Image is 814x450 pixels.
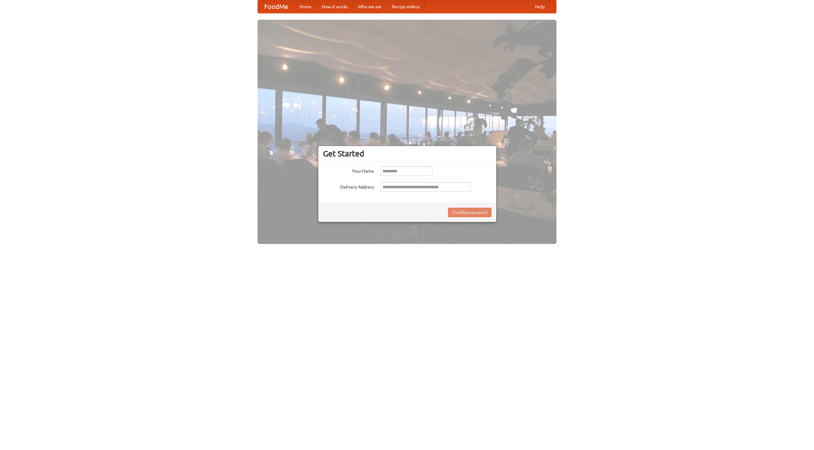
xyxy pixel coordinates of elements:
a: How it works [317,0,353,13]
a: Recipe videos [387,0,425,13]
button: Find Restaurants! [448,208,492,217]
label: Your Name [323,166,374,174]
h3: Get Started [323,149,492,158]
a: Home [294,0,317,13]
a: FoodMe [258,0,294,13]
a: Who we are [353,0,387,13]
a: Help [530,0,550,13]
label: Delivery Address [323,182,374,190]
